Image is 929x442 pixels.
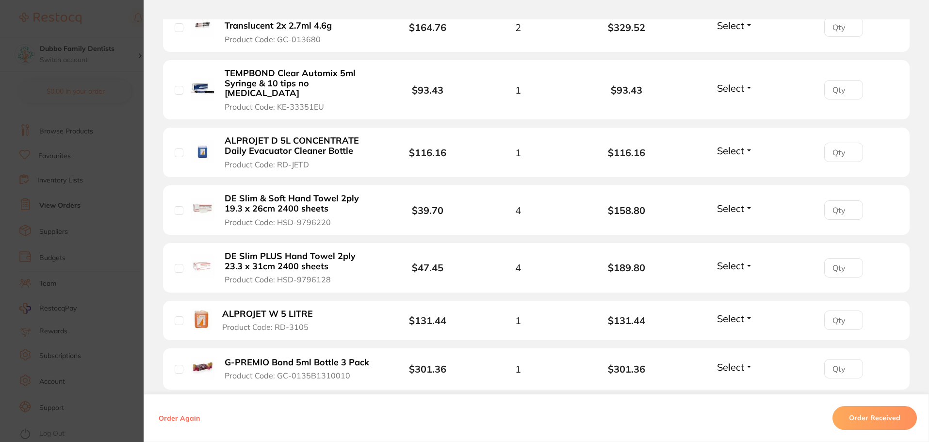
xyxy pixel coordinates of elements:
b: ALPROJET W 5 LITRE [222,309,313,319]
img: DE Slim PLUS Hand Towel 2ply 23.3 x 31cm 2400 sheets [191,255,214,278]
b: $116.16 [572,147,681,158]
b: $329.52 [572,22,681,33]
b: G-PREMIO Bond 5ml Bottle 3 Pack [225,358,369,368]
b: TEMPBOND Clear Automix 5ml Syringe & 10 tips no [MEDICAL_DATA] [225,68,375,98]
b: ALPROJET D 5L CONCENTRATE Daily Evacuator Cleaner Bottle [225,136,375,156]
button: G-CEM ONE Twin Pack Refill Translucent 2x 2.7ml 4.6g Product Code: GC-013680 [222,10,377,44]
input: Qty [824,311,863,330]
b: $189.80 [572,262,681,273]
b: $116.16 [409,147,446,159]
span: 4 [515,205,521,216]
span: 1 [515,84,521,96]
button: Select [714,82,756,94]
span: 1 [515,363,521,375]
span: Product Code: HSD-9796128 [225,275,331,284]
span: 2 [515,22,521,33]
input: Qty [824,80,863,99]
span: Select [717,202,744,214]
button: Select [714,260,756,272]
button: Order Received [832,407,917,430]
input: Qty [824,359,863,378]
b: DE Slim & Soft Hand Towel 2ply 19.3 x 26cm 2400 sheets [225,194,375,213]
button: DE Slim & Soft Hand Towel 2ply 19.3 x 26cm 2400 sheets Product Code: HSD-9796220 [222,193,377,227]
span: Select [717,82,744,94]
span: Product Code: KE-33351EU [225,102,324,111]
b: $131.44 [572,315,681,326]
input: Qty [824,258,863,278]
input: Qty [824,143,863,162]
button: ALPROJET W 5 LITRE Product Code: RD-3105 [219,309,326,332]
span: Select [717,312,744,325]
b: $131.44 [409,314,446,327]
img: G-CEM ONE Twin Pack Refill Translucent 2x 2.7ml 4.6g [191,15,214,38]
span: Select [717,145,744,157]
span: Product Code: GC-0135B1310010 [225,371,350,380]
span: Product Code: RD-3105 [222,323,309,331]
b: $301.36 [572,363,681,375]
b: $164.76 [409,21,446,33]
span: Product Code: HSD-9796220 [225,218,331,227]
button: TEMPBOND Clear Automix 5ml Syringe & 10 tips no [MEDICAL_DATA] Product Code: KE-33351EU [222,68,377,112]
button: Order Again [156,414,203,423]
button: G-PREMIO Bond 5ml Bottle 3 Pack Product Code: GC-0135B1310010 [222,357,377,381]
button: ALPROJET D 5L CONCENTRATE Daily Evacuator Cleaner Bottle Product Code: RD-JETD [222,135,377,169]
img: DE Slim & Soft Hand Towel 2ply 19.3 x 26cm 2400 sheets [191,197,214,221]
span: 4 [515,262,521,273]
span: 1 [515,315,521,326]
b: $47.45 [412,262,443,274]
input: Qty [824,17,863,37]
span: 1 [515,147,521,158]
b: $301.36 [409,363,446,375]
b: $93.43 [572,84,681,96]
button: Select [714,202,756,214]
input: Qty [824,200,863,220]
span: Product Code: GC-013680 [225,35,321,44]
img: ALPROJET W 5 LITRE [191,309,212,330]
span: Select [717,260,744,272]
button: Select [714,312,756,325]
button: Select [714,145,756,157]
b: $93.43 [412,84,443,96]
button: DE Slim PLUS Hand Towel 2ply 23.3 x 31cm 2400 sheets Product Code: HSD-9796128 [222,251,377,285]
button: Select [714,19,756,32]
b: DE Slim PLUS Hand Towel 2ply 23.3 x 31cm 2400 sheets [225,251,375,271]
span: Product Code: RD-JETD [225,160,309,169]
span: Select [717,19,744,32]
img: TEMPBOND Clear Automix 5ml Syringe & 10 tips no triclosan [191,77,214,101]
b: G-CEM ONE Twin Pack Refill Translucent 2x 2.7ml 4.6g [225,11,375,31]
span: Select [717,361,744,373]
img: G-PREMIO Bond 5ml Bottle 3 Pack [191,356,214,380]
img: ALPROJET D 5L CONCENTRATE Daily Evacuator Cleaner Bottle [191,140,214,164]
button: Select [714,361,756,373]
b: $158.80 [572,205,681,216]
b: $39.70 [412,204,443,216]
